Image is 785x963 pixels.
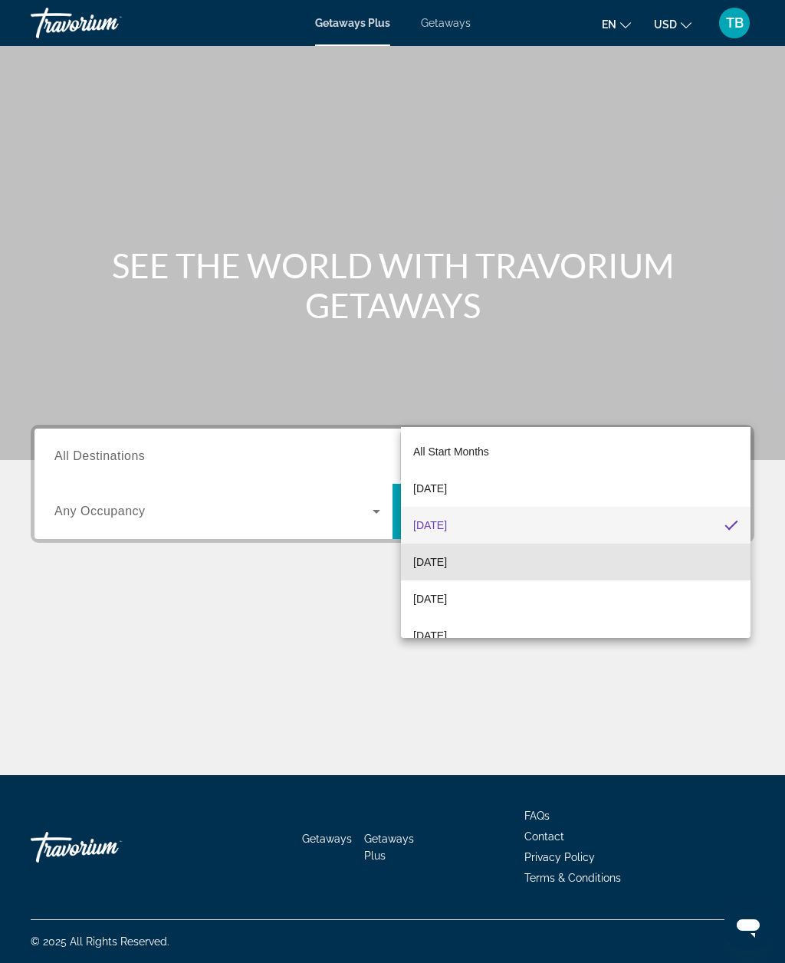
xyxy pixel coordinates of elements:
span: [DATE] [413,516,447,534]
span: All Start Months [413,445,489,458]
span: [DATE] [413,553,447,571]
iframe: Button to launch messaging window [724,902,773,951]
span: [DATE] [413,590,447,608]
span: [DATE] [413,626,447,645]
span: [DATE] [413,479,447,498]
